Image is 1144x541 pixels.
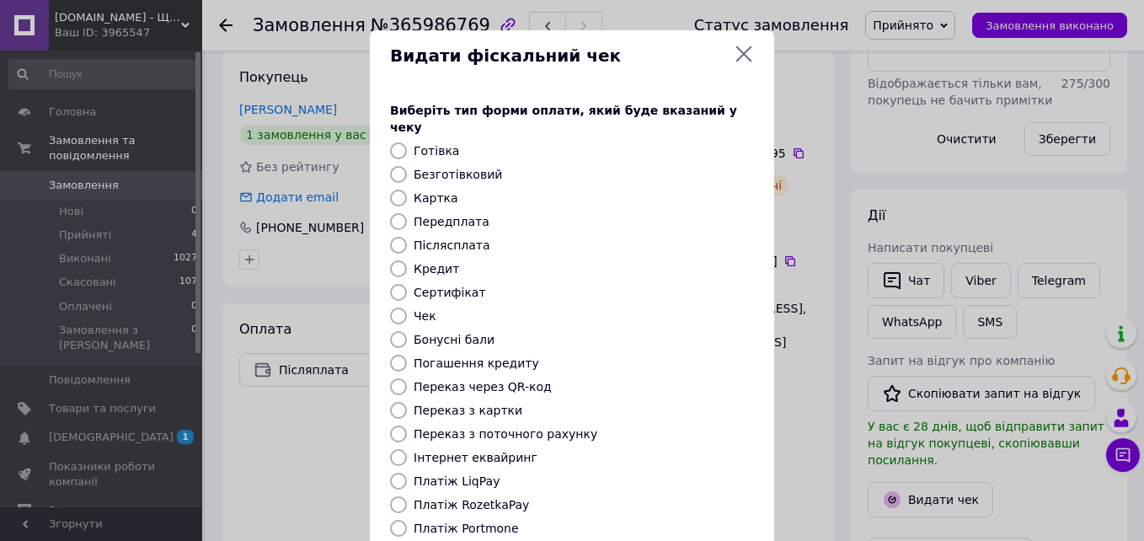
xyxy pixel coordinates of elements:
[414,522,519,535] label: Платіж Portmone
[414,144,459,158] label: Готівка
[414,262,459,276] label: Кредит
[414,238,490,252] label: Післясплата
[414,427,597,441] label: Переказ з поточного рахунку
[414,191,458,205] label: Картка
[414,309,436,323] label: Чек
[414,286,486,299] label: Сертифікат
[414,474,500,488] label: Платіж LiqPay
[390,104,737,134] span: Виберіть тип форми оплати, який буде вказаний у чеку
[414,380,552,394] label: Переказ через QR-код
[414,356,539,370] label: Погашення кредиту
[414,168,502,181] label: Безготівковий
[390,44,727,68] span: Видати фіскальний чек
[414,333,494,346] label: Бонусні бали
[414,215,489,228] label: Передплата
[414,498,529,512] label: Платіж RozetkaPay
[414,404,522,417] label: Переказ з картки
[414,451,537,464] label: Інтернет еквайринг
